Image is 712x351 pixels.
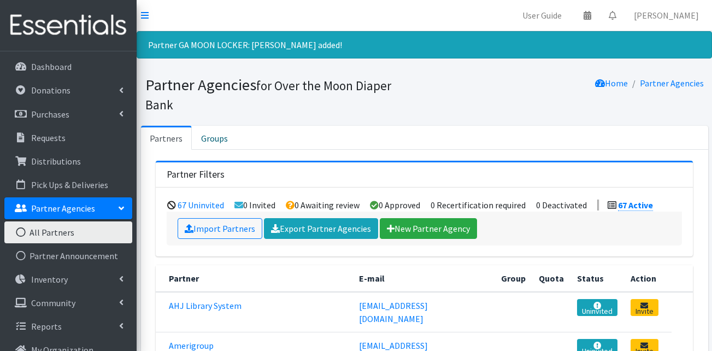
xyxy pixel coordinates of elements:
[624,265,672,292] th: Action
[4,197,132,219] a: Partner Agencies
[4,245,132,267] a: Partner Announcement
[31,85,70,96] p: Donations
[4,268,132,290] a: Inventory
[169,340,214,351] a: Amerigroup
[4,127,132,149] a: Requests
[370,200,420,210] li: 0 Approved
[31,61,72,72] p: Dashboard
[234,200,275,210] li: 0 Invited
[167,169,225,180] h3: Partner Filters
[625,4,708,26] a: [PERSON_NAME]
[577,299,617,316] a: Uninvited
[532,265,570,292] th: Quota
[31,297,75,308] p: Community
[631,299,658,316] a: Invite
[618,200,653,211] a: 67 Active
[431,200,526,210] li: 0 Recertification required
[359,300,428,324] a: [EMAIL_ADDRESS][DOMAIN_NAME]
[4,150,132,172] a: Distributions
[640,78,704,89] a: Partner Agencies
[4,174,132,196] a: Pick Ups & Deliveries
[145,75,421,113] h1: Partner Agencies
[178,200,224,210] a: 67 Uninvited
[4,79,132,101] a: Donations
[570,265,624,292] th: Status
[595,78,628,89] a: Home
[31,179,108,190] p: Pick Ups & Deliveries
[4,103,132,125] a: Purchases
[31,156,81,167] p: Distributions
[192,126,237,150] a: Groups
[4,315,132,337] a: Reports
[137,31,712,58] div: Partner GA MOON LOCKER: [PERSON_NAME] added!
[4,292,132,314] a: Community
[514,4,570,26] a: User Guide
[31,132,66,143] p: Requests
[156,265,352,292] th: Partner
[352,265,495,292] th: E-mail
[4,7,132,44] img: HumanEssentials
[31,321,62,332] p: Reports
[4,221,132,243] a: All Partners
[178,218,262,239] a: Import Partners
[4,56,132,78] a: Dashboard
[31,109,69,120] p: Purchases
[31,274,68,285] p: Inventory
[169,300,242,311] a: AHJ Library System
[141,126,192,150] a: Partners
[145,78,391,113] small: for Over the Moon Diaper Bank
[495,265,532,292] th: Group
[286,200,360,210] li: 0 Awaiting review
[264,218,378,239] a: Export Partner Agencies
[380,218,477,239] a: New Partner Agency
[536,200,587,210] li: 0 Deactivated
[31,203,95,214] p: Partner Agencies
